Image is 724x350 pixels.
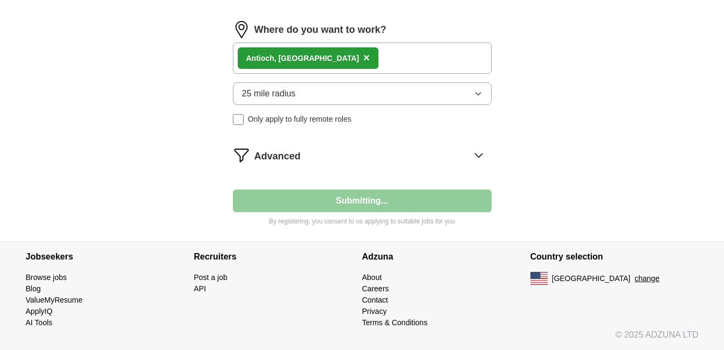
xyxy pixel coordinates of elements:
[246,53,359,64] div: ch, [GEOGRAPHIC_DATA]
[233,114,244,125] input: Only apply to fully remote roles
[233,216,492,226] p: By registering, you consent to us applying to suitable jobs for you
[363,50,370,66] button: ×
[26,273,67,282] a: Browse jobs
[363,52,370,64] span: ×
[362,307,387,316] a: Privacy
[233,82,492,105] button: 25 mile radius
[362,273,382,282] a: About
[26,296,83,304] a: ValueMyResume
[362,318,427,327] a: Terms & Conditions
[26,284,41,293] a: Blog
[530,242,699,272] h4: Country selection
[552,273,631,284] span: [GEOGRAPHIC_DATA]
[26,307,53,316] a: ApplyIQ
[246,54,266,62] strong: Antio
[362,284,389,293] a: Careers
[254,23,387,37] label: Where do you want to work?
[26,318,53,327] a: AI Tools
[635,273,659,284] button: change
[233,146,250,164] img: filter
[254,149,301,164] span: Advanced
[233,190,492,212] button: Submitting...
[17,328,707,350] div: © 2025 ADZUNA LTD
[233,21,250,38] img: location.png
[362,296,388,304] a: Contact
[530,272,548,285] img: US flag
[242,87,296,100] span: 25 mile radius
[194,284,206,293] a: API
[194,273,227,282] a: Post a job
[248,114,351,125] span: Only apply to fully remote roles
